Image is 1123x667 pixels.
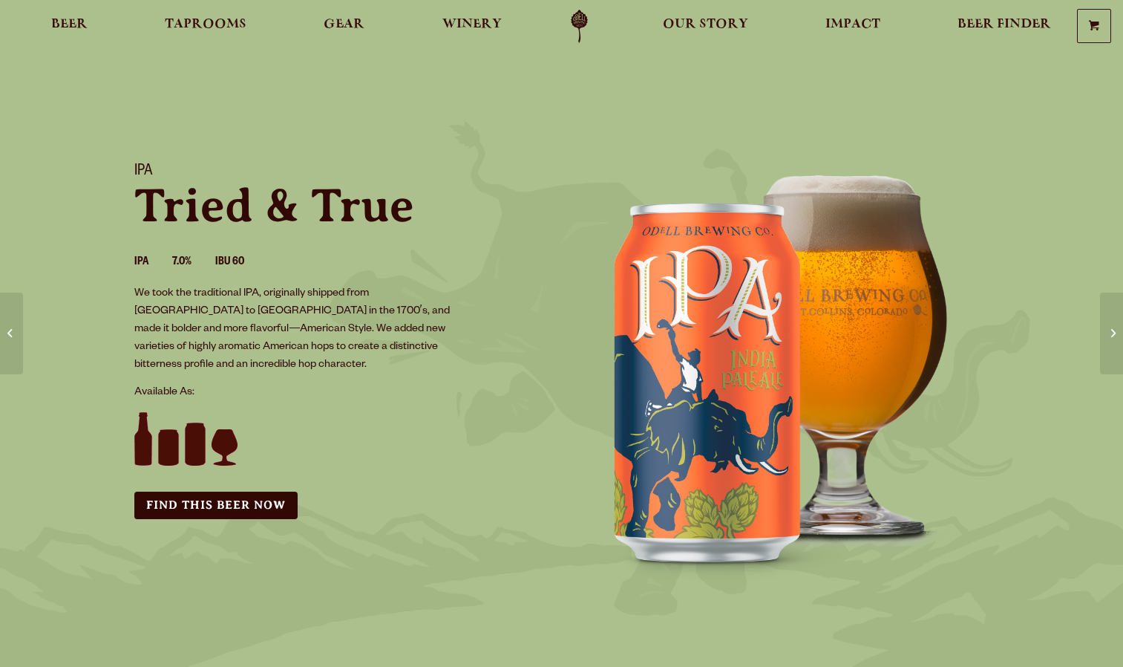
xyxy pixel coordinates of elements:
[165,19,246,30] span: Taprooms
[215,253,268,273] li: IBU 60
[442,19,502,30] span: Winery
[172,253,215,273] li: 7.0%
[134,182,544,230] p: Tried & True
[551,10,607,43] a: Odell Home
[134,492,298,519] a: Find this Beer Now
[433,10,511,43] a: Winery
[653,10,758,43] a: Our Story
[51,19,88,30] span: Beer
[816,10,890,43] a: Impact
[134,163,544,182] h1: IPA
[155,10,256,43] a: Taprooms
[134,384,544,402] p: Available As:
[314,10,374,43] a: Gear
[134,253,172,273] li: IPA
[663,19,748,30] span: Our Story
[324,19,364,30] span: Gear
[562,145,1007,590] img: IPA can and glass
[825,19,880,30] span: Impact
[42,10,97,43] a: Beer
[948,10,1061,43] a: Beer Finder
[957,19,1051,30] span: Beer Finder
[134,285,462,374] p: We took the traditional IPA, originally shipped from [GEOGRAPHIC_DATA] to [GEOGRAPHIC_DATA] in th...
